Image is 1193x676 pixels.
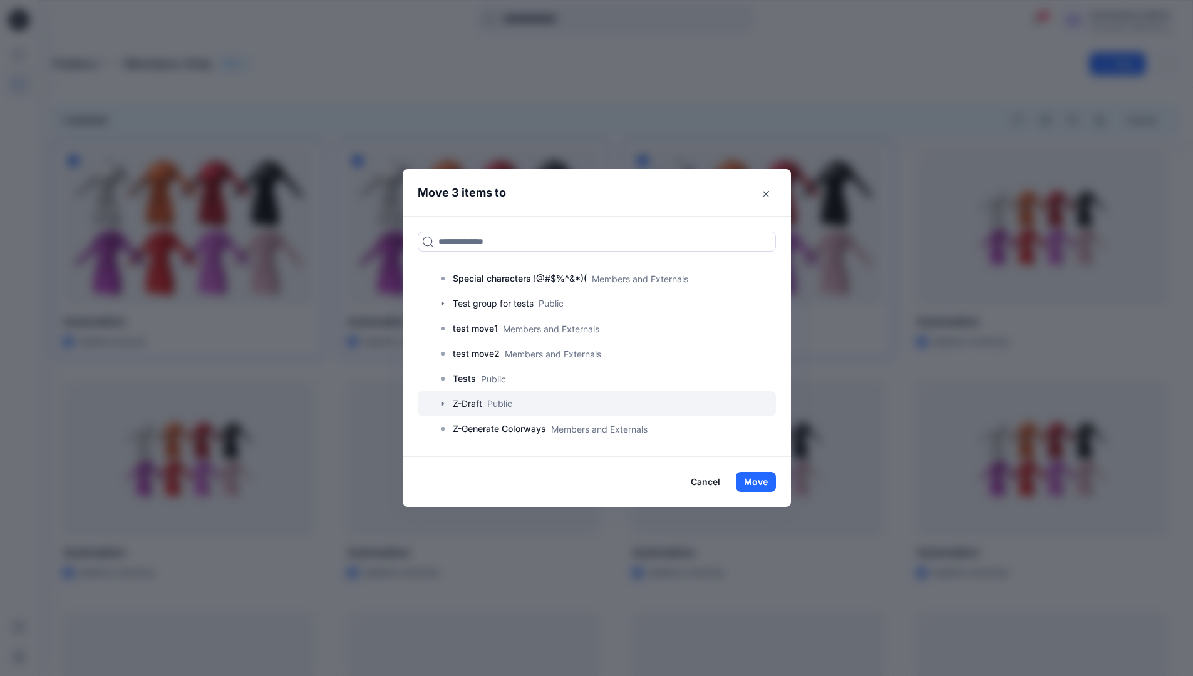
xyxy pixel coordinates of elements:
p: Members and Externals [592,272,688,285]
p: test move1 [453,321,498,336]
p: Members and Externals [505,347,601,361]
button: Move [736,472,776,492]
p: Z-Generate Colorways [453,421,546,436]
p: Members and Externals [551,422,648,436]
p: Tests [453,371,476,386]
header: Move 3 items to [403,169,772,216]
p: Public [481,372,506,386]
button: Close [756,184,776,204]
p: Special characters !@#$%^&*)( [453,271,587,286]
button: Cancel [683,472,728,492]
p: test move2 [453,346,500,361]
p: Members and Externals [503,322,599,335]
